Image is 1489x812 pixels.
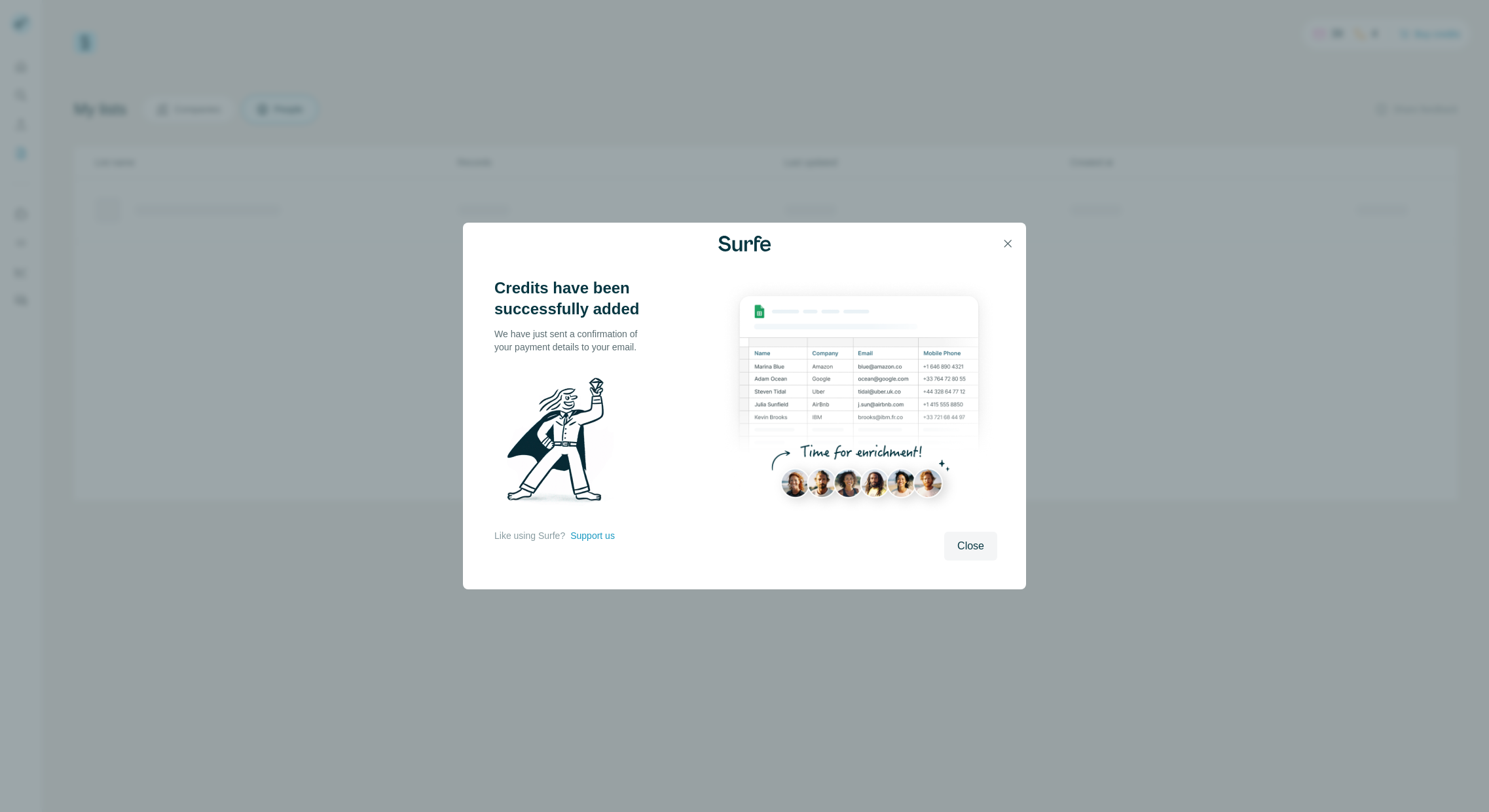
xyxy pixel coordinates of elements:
[944,532,997,561] button: Close
[957,538,984,554] span: Close
[494,327,652,354] p: We have just sent a confirmation of your payment details to your email.
[721,278,997,523] img: Enrichment Hub - Sheet Preview
[570,529,615,542] button: Support us
[494,529,565,542] p: Like using Surfe?
[718,236,771,251] img: Surfe Logo
[494,278,652,320] h3: Credits have been successfully added
[494,369,631,516] img: Surfe Illustration - Man holding diamond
